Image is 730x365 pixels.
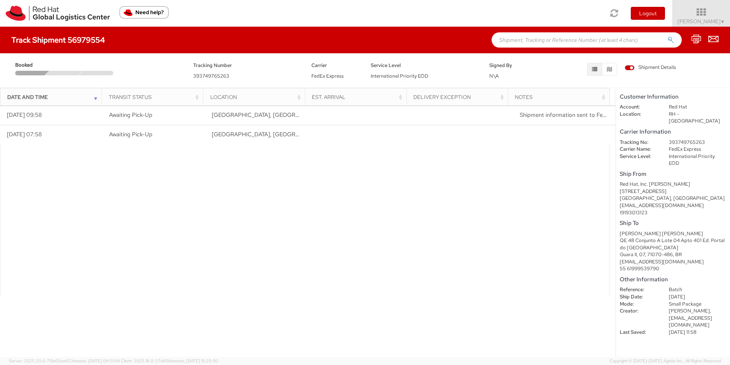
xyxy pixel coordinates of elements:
[620,202,726,209] div: [EMAIL_ADDRESS][DOMAIN_NAME]
[73,358,120,363] span: master, [DATE] 09:51:04
[614,301,663,308] dt: Mode:
[620,171,726,177] h5: Ship From
[625,64,676,72] label: Shipment Details
[520,111,612,119] span: Shipment information sent to FedEx
[489,73,499,79] span: N\A
[193,73,229,79] span: 393749765263
[212,111,392,119] span: RALEIGH, NC, US
[620,237,726,251] div: QE 48 Conjunto A Lote 04 Apto 401 Ed. Portal do [GEOGRAPHIC_DATA]
[109,111,152,119] span: Awaiting Pick-Up
[614,286,663,293] dt: Reference:
[614,308,663,315] dt: Creator:
[9,358,120,363] span: Server: 2025.20.0-710e05ee653
[620,265,726,273] div: 55 61999539790
[109,93,201,101] div: Transit Status
[678,18,725,25] span: [PERSON_NAME]
[312,93,404,101] div: Est. Arrival
[7,93,100,101] div: Date and Time
[620,129,726,135] h5: Carrier Information
[614,146,663,153] dt: Carrier Name:
[620,258,726,266] div: [EMAIL_ADDRESS][DOMAIN_NAME]
[515,93,607,101] div: Notes
[489,63,537,68] h5: Signed By
[625,64,676,71] span: Shipment Details
[210,93,303,101] div: Location
[311,63,359,68] h5: Carrier
[614,111,663,118] dt: Location:
[669,308,711,314] span: [PERSON_NAME],
[6,6,110,21] img: rh-logistics-00dfa346123c4ec078e1.svg
[371,63,478,68] h5: Service Level
[15,62,48,69] span: Booked
[193,63,300,68] h5: Tracking Number
[171,358,218,363] span: master, [DATE] 10:25:00
[620,209,726,217] div: 19193013123
[620,94,726,100] h5: Customer Information
[620,195,726,202] div: [GEOGRAPHIC_DATA], [GEOGRAPHIC_DATA]
[492,32,682,48] input: Shipment, Tracking or Reference Number (at least 4 chars)
[11,36,105,44] h4: Track Shipment 56979554
[620,276,726,283] h5: Other Information
[371,73,428,79] span: International Priority EOD
[109,131,152,138] span: Awaiting Pick-Up
[614,293,663,301] dt: Ship Date:
[212,131,392,138] span: RALEIGH, NC, US
[620,251,726,258] div: Guara II, 07, 71070-486, BR
[720,19,725,25] span: ▼
[614,139,663,146] dt: Tracking No:
[614,329,663,336] dt: Last Saved:
[413,93,506,101] div: Delivery Exception
[620,188,726,195] div: [STREET_ADDRESS]
[614,104,663,111] dt: Account:
[121,358,218,363] span: Client: 2025.18.0-37e85b1
[620,181,726,188] div: Red Hat, Inc. [PERSON_NAME]
[620,220,726,226] h5: Ship To
[311,73,344,79] span: FedEx Express
[631,7,665,20] button: Logout
[609,358,721,364] span: Copyright © [DATE]-[DATE] Agistix Inc., All Rights Reserved
[119,6,169,19] button: Need help?
[614,153,663,160] dt: Service Level:
[620,230,726,237] div: [PERSON_NAME] [PERSON_NAME]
